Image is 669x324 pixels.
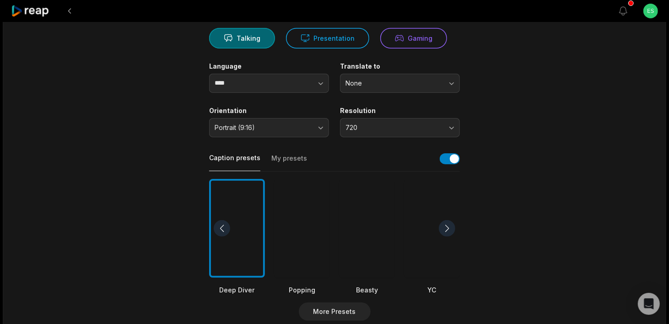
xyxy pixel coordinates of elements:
[209,62,329,70] label: Language
[380,28,447,49] button: Gaming
[340,62,460,70] label: Translate to
[340,118,460,137] button: 720
[209,285,265,295] div: Deep Diver
[271,154,307,171] button: My presets
[339,285,395,295] div: Beasty
[345,79,442,87] span: None
[638,293,660,315] div: Open Intercom Messenger
[299,302,371,321] button: More Presets
[215,124,311,132] span: Portrait (9:16)
[274,285,330,295] div: Popping
[340,74,460,93] button: None
[286,28,369,49] button: Presentation
[209,153,260,171] button: Caption presets
[209,28,275,49] button: Talking
[209,107,329,115] label: Orientation
[404,285,460,295] div: YC
[345,124,442,132] span: 720
[209,118,329,137] button: Portrait (9:16)
[340,107,460,115] label: Resolution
